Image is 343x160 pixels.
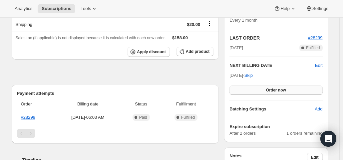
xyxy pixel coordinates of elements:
th: Shipping [12,17,134,32]
button: Add product [176,47,213,56]
h6: Expire subscription [229,123,322,130]
button: Add [311,104,326,114]
span: $158.00 [172,35,188,40]
span: Fulfilled [306,45,320,51]
div: Open Intercom Messenger [320,131,336,147]
button: Order now [229,85,322,95]
button: Subscriptions [38,4,75,13]
h2: LAST ORDER [229,35,308,41]
span: Add product [186,49,209,54]
span: Paid [139,115,147,120]
span: Analytics [15,6,32,11]
button: Tools [77,4,102,13]
button: Skip [240,70,257,81]
span: Status [124,101,159,107]
a: #28299 [21,115,35,120]
span: Every 1 month [229,18,257,23]
span: Skip [244,72,253,79]
button: Analytics [11,4,36,13]
button: Shipping actions [204,20,215,27]
span: Help [280,6,289,11]
span: Subscriptions [42,6,71,11]
span: [DATE] · 06:03 AM [56,114,120,121]
span: Fulfillment [163,101,209,107]
span: Fulfilled [181,115,195,120]
span: Edit [311,155,319,160]
button: Edit [315,62,322,69]
span: Order now [266,87,286,93]
button: #28299 [308,35,322,41]
nav: Pagination [17,129,214,138]
a: #28299 [308,35,322,40]
span: Tools [81,6,91,11]
span: Add [315,106,322,112]
button: Apply discount [128,47,170,57]
h6: Batching Settings [229,106,315,112]
span: After 2 orders [229,130,286,137]
span: $20.00 [187,22,200,27]
span: Billing date [56,101,120,107]
span: [DATE] · [229,73,253,78]
span: Settings [312,6,328,11]
span: [DATE] [229,45,243,51]
h2: Payment attempts [17,90,214,97]
th: Order [17,97,54,111]
button: Help [270,4,300,13]
button: Settings [302,4,332,13]
span: Apply discount [137,49,166,55]
span: Sales tax (if applicable) is not displayed because it is calculated with each new order. [16,36,166,40]
span: 1 orders remaining [286,130,322,137]
h2: NEXT BILLING DATE [229,62,315,69]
